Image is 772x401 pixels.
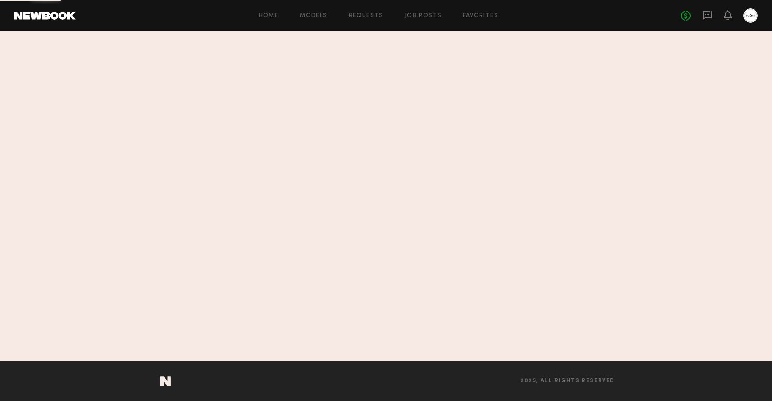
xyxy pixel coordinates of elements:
[405,13,442,19] a: Job Posts
[520,378,615,384] span: 2025, all rights reserved
[300,13,327,19] a: Models
[259,13,279,19] a: Home
[349,13,383,19] a: Requests
[463,13,498,19] a: Favorites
